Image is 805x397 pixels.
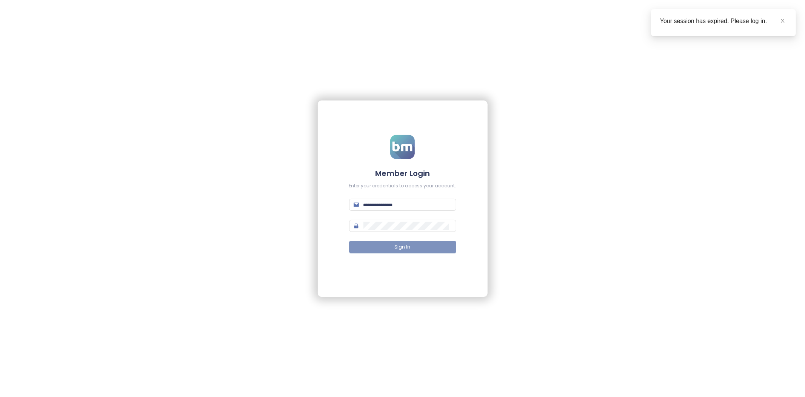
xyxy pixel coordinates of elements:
[780,18,785,23] span: close
[390,135,415,159] img: logo
[395,244,411,251] span: Sign In
[349,168,456,179] h4: Member Login
[354,202,359,207] span: mail
[349,241,456,253] button: Sign In
[354,223,359,229] span: lock
[660,17,787,26] div: Your session has expired. Please log in.
[349,182,456,190] div: Enter your credentials to access your account.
